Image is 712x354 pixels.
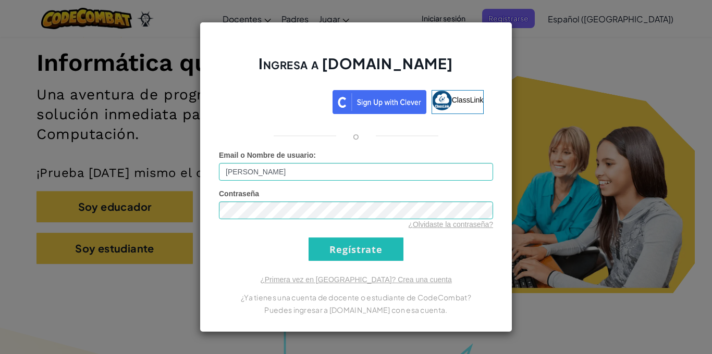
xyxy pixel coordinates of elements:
[219,54,493,84] h2: Ingresa a [DOMAIN_NAME]
[309,237,403,261] input: Regístrate
[219,291,493,304] p: ¿Ya tienes una cuenta de docente o estudiante de CodeCombat?
[408,220,493,229] a: ¿Olvidaste la contraseña?
[219,151,313,159] span: Email o Nombre de usuario
[333,90,426,114] img: clever_sso_button@2x.png
[219,189,259,198] span: Contraseña
[353,130,359,142] p: o
[432,91,452,110] img: classlink-logo-small.png
[223,89,333,112] iframe: Botón de Acceder con Google
[452,96,484,104] span: ClassLink
[219,304,493,316] p: Puedes ingresar a [DOMAIN_NAME] con esa cuenta.
[260,275,452,284] a: ¿Primera vez en [GEOGRAPHIC_DATA]? Crea una cuenta
[219,150,316,160] label: :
